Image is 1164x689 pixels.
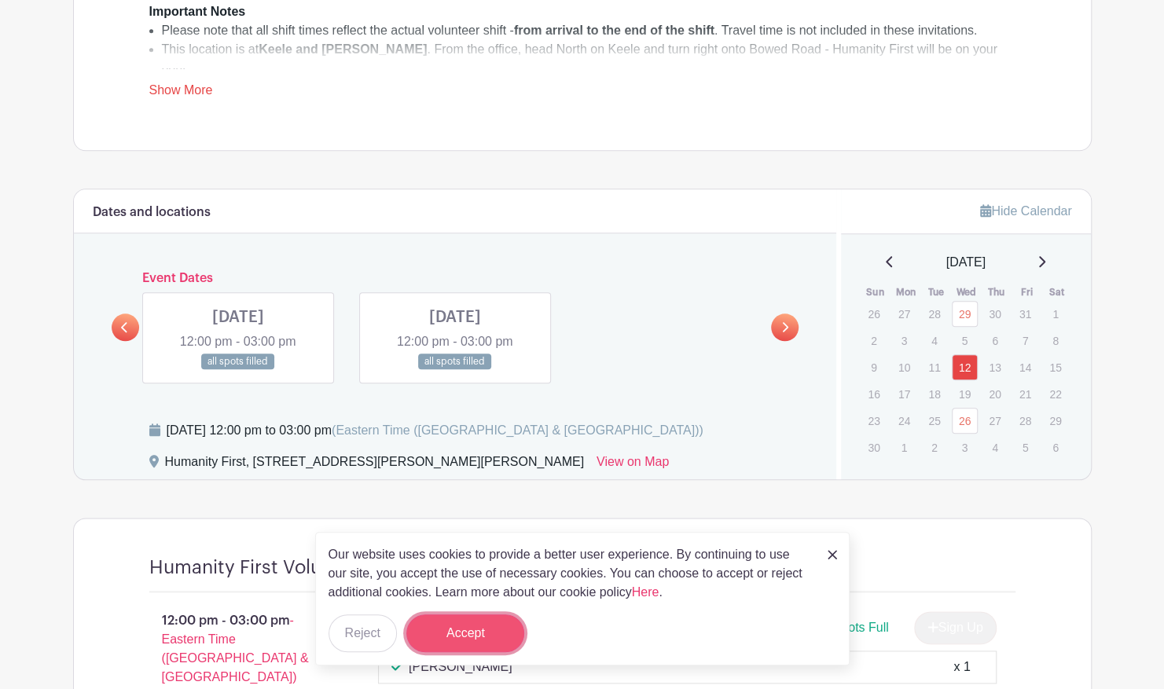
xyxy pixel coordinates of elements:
h6: Event Dates [139,271,772,286]
p: 20 [982,382,1008,406]
p: 8 [1042,328,1068,353]
p: 28 [921,302,947,326]
p: 14 [1012,355,1038,379]
a: View on Map [597,453,669,478]
span: (Eastern Time ([GEOGRAPHIC_DATA] & [GEOGRAPHIC_DATA])) [332,423,703,437]
th: Fri [1012,284,1042,300]
a: Here [632,585,659,599]
h4: Humanity First Volunteers [149,556,378,579]
a: Hide Calendar [980,204,1071,218]
th: Sun [860,284,890,300]
a: 26 [952,408,978,434]
p: Our website uses cookies to provide a better user experience. By continuing to use our site, you ... [329,545,811,602]
strong: Keele and [PERSON_NAME] [259,42,427,56]
a: Show More [149,83,213,103]
h6: Dates and locations [93,205,211,220]
p: 23 [861,409,887,433]
p: 4 [921,328,947,353]
p: 6 [1042,435,1068,460]
th: Wed [951,284,982,300]
th: Tue [920,284,951,300]
th: Sat [1041,284,1072,300]
p: 7 [1012,328,1038,353]
strong: Important Notes [149,5,246,18]
p: 18 [921,382,947,406]
p: 21 [1012,382,1038,406]
p: 2 [921,435,947,460]
div: Humanity First, [STREET_ADDRESS][PERSON_NAME][PERSON_NAME] [165,453,584,478]
li: This location is at . From the office, head North on Keele and turn right onto Bowed Road - Human... [162,40,1015,78]
th: Thu [981,284,1012,300]
p: [PERSON_NAME] [409,658,512,676]
li: Please note that all shift times reflect the actual volunteer shift - . Travel time is not includ... [162,21,1015,40]
p: 25 [921,409,947,433]
span: Spots Full [832,621,888,634]
span: [DATE] [946,253,986,272]
p: 5 [952,328,978,353]
div: [DATE] 12:00 pm to 03:00 pm [167,421,703,440]
button: Accept [406,614,524,652]
p: 16 [861,382,887,406]
p: 29 [1042,409,1068,433]
p: 5 [1012,435,1038,460]
p: 28 [1012,409,1038,433]
p: 10 [891,355,917,379]
p: 22 [1042,382,1068,406]
p: 15 [1042,355,1068,379]
img: close_button-5f87c8562297e5c2d7936805f587ecaba9071eb48480494691a3f1689db116b3.svg [828,550,837,559]
p: 13 [982,355,1008,379]
p: 1 [1042,302,1068,326]
p: 17 [891,382,917,406]
button: Reject [329,614,397,652]
p: 19 [952,382,978,406]
p: 24 [891,409,917,433]
p: 31 [1012,302,1038,326]
p: 3 [952,435,978,460]
th: Mon [890,284,921,300]
div: x 1 [953,658,970,676]
a: 29 [952,301,978,327]
strong: from arrival to the end of the shift [514,24,714,37]
p: 30 [861,435,887,460]
p: 1 [891,435,917,460]
p: 4 [982,435,1008,460]
p: 9 [861,355,887,379]
p: 2 [861,328,887,353]
p: 26 [861,302,887,326]
p: 27 [982,409,1008,433]
p: 11 [921,355,947,379]
p: 6 [982,328,1008,353]
p: 27 [891,302,917,326]
p: 30 [982,302,1008,326]
a: 12 [952,354,978,380]
p: 3 [891,328,917,353]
